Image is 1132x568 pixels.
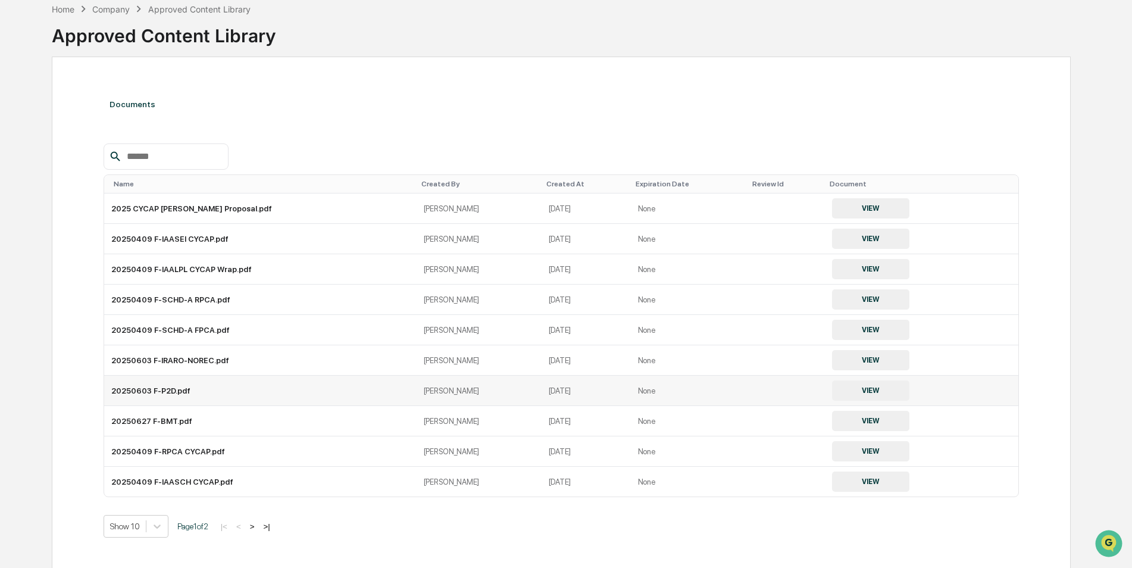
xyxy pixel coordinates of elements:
div: We're available if you need us! [40,103,151,113]
td: [PERSON_NAME] [417,406,542,436]
td: 20250603 F-IRARO-NOREC.pdf [104,345,417,376]
td: [PERSON_NAME] [417,436,542,467]
a: 🔎Data Lookup [7,168,80,189]
td: None [631,194,748,224]
td: [DATE] [542,254,631,285]
span: Preclearance [24,150,77,162]
td: 20250627 F-BMT.pdf [104,406,417,436]
button: VIEW [832,259,909,279]
td: [PERSON_NAME] [417,376,542,406]
button: Start new chat [202,95,217,109]
td: [PERSON_NAME] [417,345,542,376]
div: Approved Content Library [52,15,1071,46]
td: [PERSON_NAME] [417,285,542,315]
td: 20250409 F-IAASCH CYCAP.pdf [104,467,417,497]
td: [DATE] [542,194,631,224]
td: None [631,224,748,254]
td: [DATE] [542,345,631,376]
td: None [631,285,748,315]
td: 20250409 F-RPCA CYCAP.pdf [104,436,417,467]
iframe: Open customer support [1094,529,1126,561]
td: None [631,467,748,497]
td: [PERSON_NAME] [417,467,542,497]
td: [DATE] [542,285,631,315]
td: 20250409 F-SCHD-A RPCA.pdf [104,285,417,315]
div: Toggle SortBy [114,180,412,188]
button: VIEW [832,441,909,461]
td: 20250409 F-IAALPL CYCAP Wrap.pdf [104,254,417,285]
div: 🖐️ [12,151,21,161]
div: 🗄️ [86,151,96,161]
td: [PERSON_NAME] [417,254,542,285]
span: Data Lookup [24,173,75,185]
td: None [631,406,748,436]
button: > [246,522,258,532]
div: 🔎 [12,174,21,183]
a: 🖐️Preclearance [7,145,82,167]
td: None [631,315,748,345]
a: Powered byPylon [84,201,144,211]
span: Page 1 of 2 [177,522,208,531]
div: Toggle SortBy [636,180,743,188]
div: Toggle SortBy [421,180,537,188]
button: VIEW [832,198,909,219]
div: Toggle SortBy [546,180,626,188]
div: Home [52,4,74,14]
div: Documents [104,88,1020,121]
button: VIEW [832,472,909,492]
td: [DATE] [542,406,631,436]
td: [PERSON_NAME] [417,194,542,224]
td: 20250603 F-P2D.pdf [104,376,417,406]
button: VIEW [832,380,909,401]
span: Pylon [118,202,144,211]
td: 2025 CYCAP [PERSON_NAME] Proposal.pdf [104,194,417,224]
button: < [233,522,245,532]
img: 1746055101610-c473b297-6a78-478c-a979-82029cc54cd1 [12,91,33,113]
td: [DATE] [542,436,631,467]
a: 🗄️Attestations [82,145,152,167]
td: [DATE] [542,376,631,406]
td: None [631,436,748,467]
td: None [631,376,748,406]
button: >| [259,522,273,532]
td: 20250409 F-IAASEI CYCAP.pdf [104,224,417,254]
button: VIEW [832,229,909,249]
div: Approved Content Library [148,4,251,14]
p: How can we help? [12,25,217,44]
td: [DATE] [542,467,631,497]
td: [PERSON_NAME] [417,315,542,345]
button: VIEW [832,320,909,340]
td: None [631,254,748,285]
td: None [631,345,748,376]
div: Toggle SortBy [830,180,984,188]
td: [DATE] [542,315,631,345]
div: Company [92,4,130,14]
div: Toggle SortBy [998,180,1014,188]
button: VIEW [832,289,909,310]
td: 20250409 F-SCHD-A FPCA.pdf [104,315,417,345]
button: VIEW [832,411,909,431]
span: Attestations [98,150,148,162]
div: Toggle SortBy [752,180,820,188]
button: VIEW [832,350,909,370]
div: Start new chat [40,91,195,103]
td: [PERSON_NAME] [417,224,542,254]
button: |< [217,522,231,532]
td: [DATE] [542,224,631,254]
